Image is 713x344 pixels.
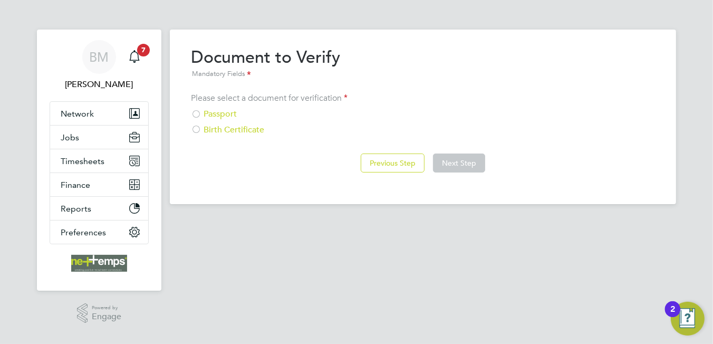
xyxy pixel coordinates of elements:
[361,154,425,173] button: Previous Step
[50,221,148,244] button: Preferences
[433,154,485,173] button: Next Step
[50,40,149,91] a: BM[PERSON_NAME]
[671,302,705,336] button: Open Resource Center, 2 new notifications
[61,156,104,166] span: Timesheets
[61,109,94,119] span: Network
[61,204,91,214] span: Reports
[50,102,148,125] button: Network
[191,69,340,80] div: Mandatory Fields
[71,255,127,272] img: net-temps-logo-retina.png
[90,50,109,64] span: BM
[37,30,161,291] nav: Main navigation
[191,46,340,80] h2: Document to Verify
[137,44,150,56] span: 7
[61,132,79,142] span: Jobs
[61,180,90,190] span: Finance
[50,173,148,196] button: Finance
[50,126,148,149] button: Jobs
[191,109,655,120] div: Passport
[92,303,121,312] span: Powered by
[670,309,675,323] div: 2
[61,227,106,237] span: Preferences
[50,255,149,272] a: Go to home page
[124,40,145,74] a: 7
[191,93,348,103] label: Please select a document for verification
[50,78,149,91] span: Brooke Morley
[191,125,655,136] div: Birth Certificate
[50,197,148,220] button: Reports
[50,149,148,173] button: Timesheets
[92,312,121,321] span: Engage
[77,303,122,323] a: Powered byEngage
